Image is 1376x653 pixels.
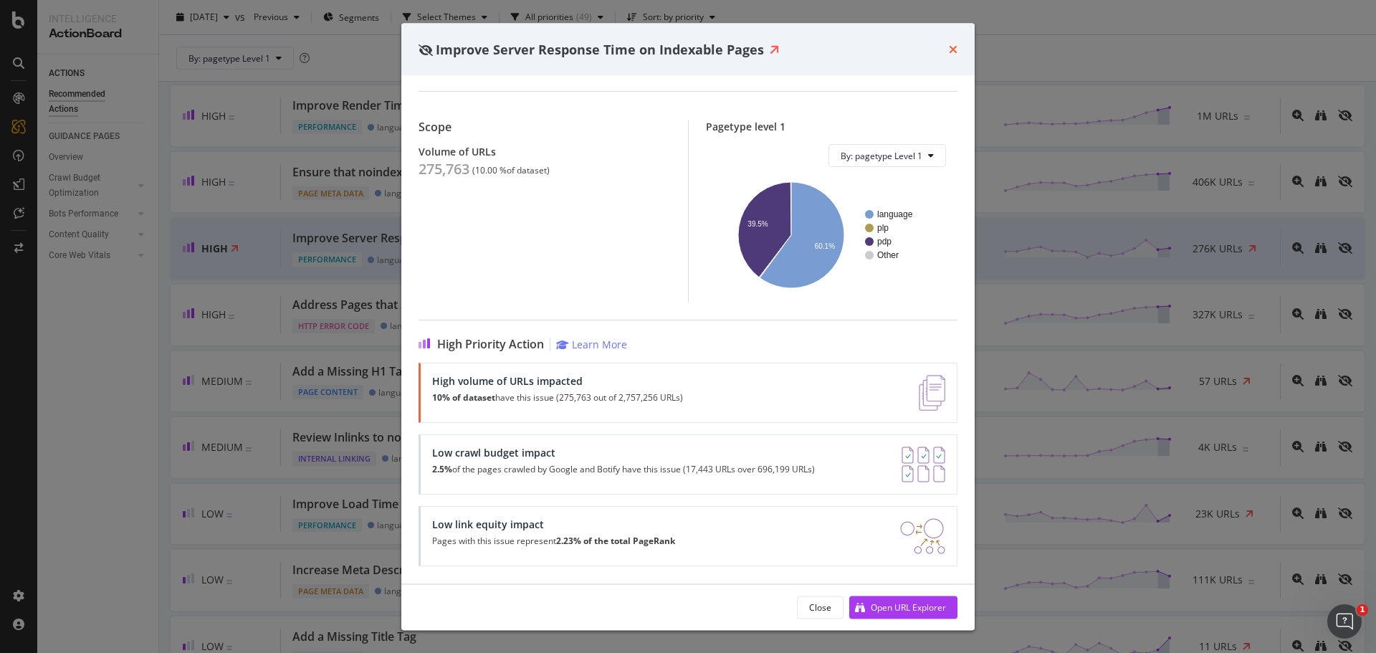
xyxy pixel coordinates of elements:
[877,251,899,261] text: Other
[556,338,627,352] a: Learn More
[419,146,671,158] div: Volume of URLs
[472,166,550,176] div: ( 10.00 % of dataset )
[809,601,831,613] div: Close
[706,121,958,133] div: Pagetype level 1
[572,338,627,352] div: Learn More
[919,376,945,411] img: e5DMFwAAAABJRU5ErkJggg==
[877,210,913,220] text: language
[900,519,945,555] img: DDxVyA23.png
[432,464,452,476] strong: 2.5%
[828,145,946,168] button: By: pagetype Level 1
[1357,604,1368,616] span: 1
[432,465,815,475] p: of the pages crawled by Google and Botify have this issue (17,443 URLs over 696,199 URLs)
[419,44,433,55] div: eye-slash
[747,221,768,229] text: 39.5%
[849,596,957,619] button: Open URL Explorer
[436,40,764,57] span: Improve Server Response Time on Indexable Pages
[432,376,683,388] div: High volume of URLs impacted
[902,447,945,483] img: AY0oso9MOvYAAAAASUVORK5CYII=
[1327,604,1362,639] iframe: Intercom live chat
[877,224,889,234] text: plp
[814,243,834,251] text: 60.1%
[401,23,975,630] div: modal
[432,394,683,404] p: have this issue (275,763 out of 2,757,256 URLs)
[797,596,844,619] button: Close
[949,40,957,59] div: times
[717,179,941,292] svg: A chart.
[432,519,675,531] div: Low link equity impact
[877,237,892,247] text: pdp
[432,392,495,404] strong: 10% of dataset
[432,447,815,459] div: Low crawl budget impact
[437,338,544,352] span: High Priority Action
[419,121,671,135] div: Scope
[432,537,675,547] p: Pages with this issue represent
[871,601,946,613] div: Open URL Explorer
[556,535,675,548] strong: 2.23% of the total PageRank
[841,150,922,162] span: By: pagetype Level 1
[419,161,469,178] div: 275,763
